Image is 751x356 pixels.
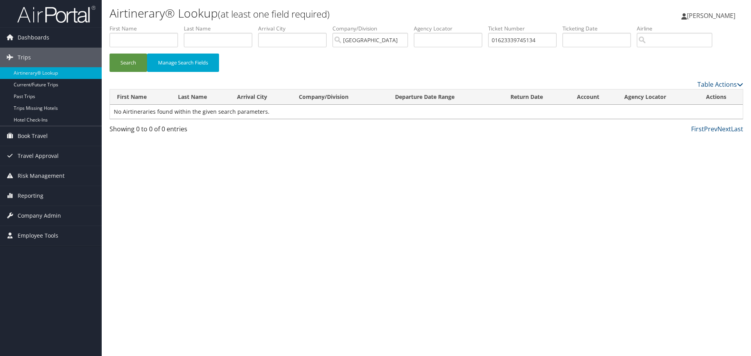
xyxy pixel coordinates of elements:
[18,226,58,245] span: Employee Tools
[292,89,388,105] th: Company/Division
[717,125,731,133] a: Next
[637,25,718,32] label: Airline
[17,5,95,23] img: airportal-logo.png
[503,89,570,105] th: Return Date: activate to sort column ascending
[147,54,219,72] button: Manage Search Fields
[697,80,743,89] a: Table Actions
[414,25,488,32] label: Agency Locator
[488,25,562,32] label: Ticket Number
[184,25,258,32] label: Last Name
[704,125,717,133] a: Prev
[110,5,532,21] h1: Airtinerary® Lookup
[687,11,735,20] span: [PERSON_NAME]
[110,89,171,105] th: First Name: activate to sort column ascending
[110,25,184,32] label: First Name
[110,124,259,138] div: Showing 0 to 0 of 0 entries
[681,4,743,27] a: [PERSON_NAME]
[18,28,49,47] span: Dashboards
[731,125,743,133] a: Last
[18,166,65,186] span: Risk Management
[258,25,332,32] label: Arrival City
[699,89,743,105] th: Actions
[562,25,637,32] label: Ticketing Date
[110,54,147,72] button: Search
[332,25,414,32] label: Company/Division
[18,126,48,146] span: Book Travel
[18,146,59,166] span: Travel Approval
[617,89,699,105] th: Agency Locator: activate to sort column ascending
[18,186,43,206] span: Reporting
[388,89,503,105] th: Departure Date Range: activate to sort column ascending
[18,48,31,67] span: Trips
[110,105,743,119] td: No Airtineraries found within the given search parameters.
[171,89,230,105] th: Last Name: activate to sort column ascending
[18,206,61,225] span: Company Admin
[570,89,617,105] th: Account: activate to sort column ascending
[218,7,330,20] small: (at least one field required)
[691,125,704,133] a: First
[230,89,292,105] th: Arrival City: activate to sort column ascending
